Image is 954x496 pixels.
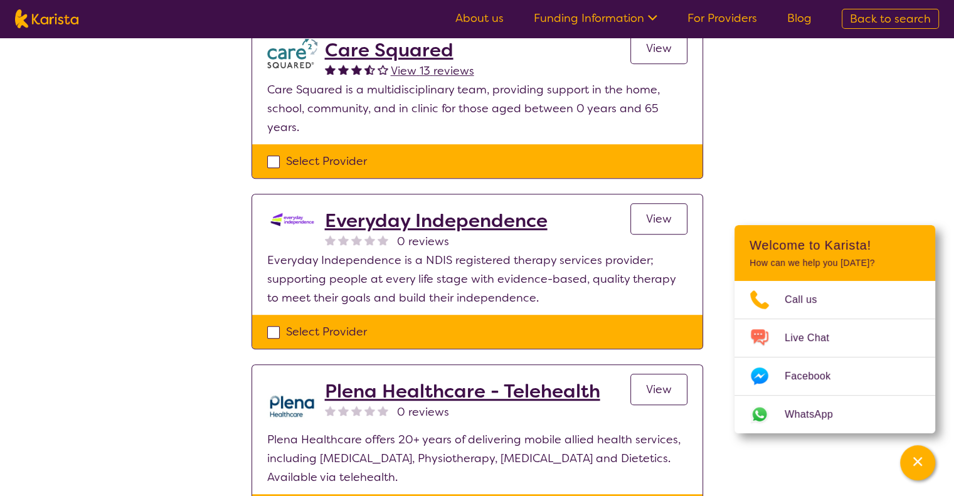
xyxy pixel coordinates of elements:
a: Funding Information [534,11,657,26]
div: Channel Menu [734,225,935,433]
img: nonereviewstar [378,235,388,245]
p: Care Squared is a multidisciplinary team, providing support in the home, school, community, and i... [267,80,687,137]
img: qwv9egg5taowukv2xnze.png [267,380,317,430]
span: Call us [785,290,832,309]
a: For Providers [687,11,757,26]
span: 0 reviews [397,403,449,421]
a: About us [455,11,504,26]
img: fullstar [338,64,349,75]
span: View [646,41,672,56]
img: watfhvlxxexrmzu5ckj6.png [267,39,317,68]
a: Care Squared [325,39,474,61]
img: Karista logo [15,9,78,28]
a: Web link opens in a new tab. [734,396,935,433]
img: kdssqoqrr0tfqzmv8ac0.png [267,209,317,230]
span: View [646,211,672,226]
img: nonereviewstar [325,405,336,416]
img: nonereviewstar [338,235,349,245]
img: nonereviewstar [364,235,375,245]
p: Plena Healthcare offers 20+ years of delivering mobile allied health services, including [MEDICAL... [267,430,687,487]
img: nonereviewstar [338,405,349,416]
img: emptystar [378,64,388,75]
p: How can we help you [DATE]? [750,258,920,268]
button: Channel Menu [900,445,935,480]
img: nonereviewstar [351,235,362,245]
img: nonereviewstar [378,405,388,416]
span: View 13 reviews [391,63,474,78]
a: Plena Healthcare - Telehealth [325,380,600,403]
a: View 13 reviews [391,61,474,80]
p: Everyday Independence is a NDIS registered therapy services provider; supporting people at every ... [267,251,687,307]
img: nonereviewstar [364,405,375,416]
span: Facebook [785,367,845,386]
a: View [630,33,687,64]
img: nonereviewstar [351,405,362,416]
span: Live Chat [785,329,844,347]
a: Blog [787,11,812,26]
h2: Welcome to Karista! [750,238,920,253]
ul: Choose channel [734,281,935,433]
span: Back to search [850,11,931,26]
img: fullstar [325,64,336,75]
a: Everyday Independence [325,209,548,232]
span: WhatsApp [785,405,848,424]
span: 0 reviews [397,232,449,251]
img: nonereviewstar [325,235,336,245]
a: View [630,374,687,405]
a: View [630,203,687,235]
a: Back to search [842,9,939,29]
img: fullstar [351,64,362,75]
img: halfstar [364,64,375,75]
span: View [646,382,672,397]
